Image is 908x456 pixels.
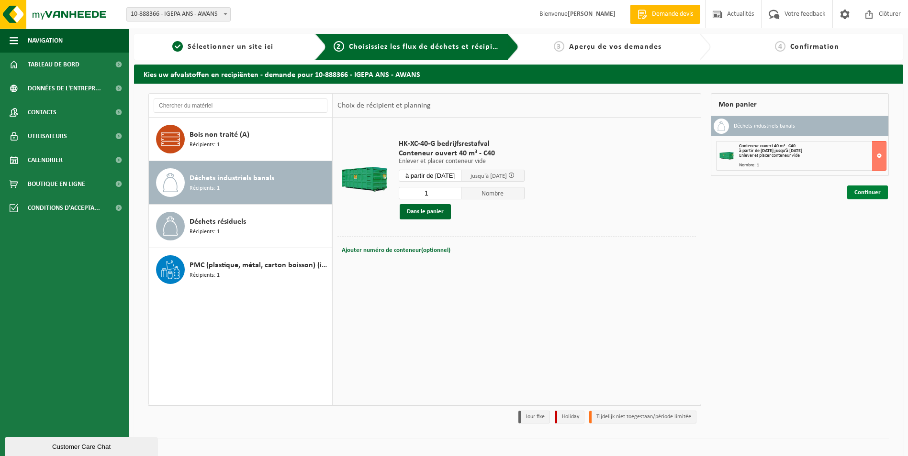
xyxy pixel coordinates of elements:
div: Nombre: 1 [739,163,886,168]
span: Déchets industriels banals [190,173,274,184]
button: Déchets industriels banals Récipients: 1 [149,161,332,205]
button: PMC (plastique, métal, carton boisson) (industriel) Récipients: 1 [149,248,332,291]
span: Choisissiez les flux de déchets et récipients [349,43,508,51]
span: Ajouter numéro de conteneur(optionnel) [342,247,450,253]
span: Contacts [28,100,56,124]
strong: à partir de [DATE] jusqu'à [DATE] [739,148,802,153]
div: Enlever et placer conteneur vide [739,153,886,158]
span: Confirmation [790,43,839,51]
span: 10-888366 - IGEPA ANS - AWANS [126,7,231,22]
span: Tableau de bord [28,53,79,76]
div: Choix de récipient et planning [333,94,436,118]
span: Boutique en ligne [28,172,85,196]
span: 4 [775,41,785,52]
span: Récipients: 1 [190,141,220,150]
button: Bois non traité (A) Récipients: 1 [149,118,332,161]
span: 1 [172,41,183,52]
span: Bois non traité (A) [190,129,249,141]
strong: [PERSON_NAME] [568,11,616,18]
span: Conditions d'accepta... [28,196,100,220]
span: 3 [554,41,564,52]
span: HK-XC-40-G bedrijfsrestafval [399,139,525,149]
span: Conteneur ouvert 40 m³ - C40 [399,149,525,158]
h3: Déchets industriels banals [734,119,795,134]
span: Nombre [461,187,525,199]
span: Données de l'entrepr... [28,76,101,100]
span: Navigation [28,29,63,53]
button: Dans le panier [400,204,451,219]
iframe: chat widget [5,435,160,456]
input: Sélectionnez date [399,170,462,182]
span: jusqu'à [DATE] [471,173,507,179]
input: Chercher du matériel [154,98,327,113]
span: Calendrier [28,148,63,172]
span: 2 [334,41,344,52]
span: Utilisateurs [28,124,67,148]
span: Déchets résiduels [190,216,246,228]
span: Récipients: 1 [190,271,220,280]
span: Conteneur ouvert 40 m³ - C40 [739,143,796,149]
span: PMC (plastique, métal, carton boisson) (industriel) [190,260,329,271]
button: Ajouter numéro de conteneur(optionnel) [341,244,451,257]
h2: Kies uw afvalstoffen en recipiënten - demande pour 10-888366 - IGEPA ANS - AWANS [134,65,903,83]
li: Tijdelijk niet toegestaan/période limitée [589,411,696,423]
li: Holiday [555,411,584,423]
a: 1Sélectionner un site ici [139,41,307,53]
button: Déchets résiduels Récipients: 1 [149,205,332,248]
p: Enlever et placer conteneur vide [399,158,525,165]
span: Récipients: 1 [190,228,220,237]
a: Continuer [847,185,888,199]
a: Demande devis [630,5,700,24]
span: Récipients: 1 [190,184,220,193]
span: Aperçu de vos demandes [569,43,661,51]
div: Mon panier [711,93,889,116]
li: Jour fixe [518,411,550,423]
span: Demande devis [650,10,695,19]
span: 10-888366 - IGEPA ANS - AWANS [127,8,230,21]
span: Sélectionner un site ici [188,43,273,51]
